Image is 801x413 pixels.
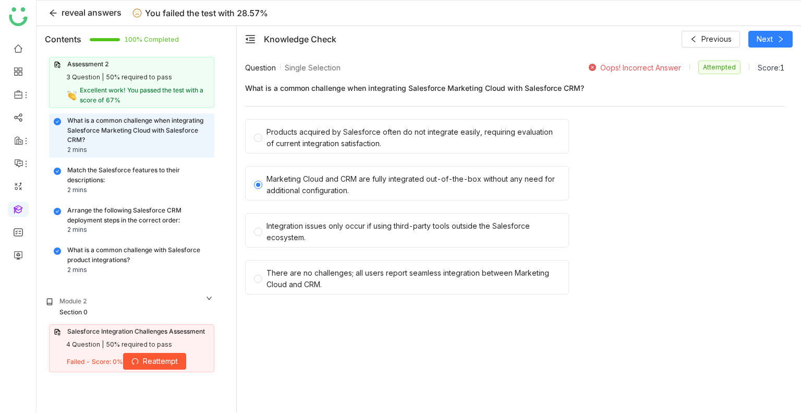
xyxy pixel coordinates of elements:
[701,33,732,45] span: Previous
[245,82,785,93] span: What is a common challenge when integrating Salesforce Marketing Cloud with Salesforce CRM?
[66,73,104,82] div: 3 Question |
[757,33,773,45] span: Next
[123,353,186,370] button: Reattempt
[54,328,61,336] img: assessment.svg
[45,33,81,45] div: Contents
[59,297,87,306] div: Module 2
[67,185,87,195] div: 2 mins
[698,61,741,74] nz-tag: Attempted
[9,7,28,26] img: logo
[264,33,336,45] div: Knowledge Check
[600,63,681,72] div: Oops! Incorrect Answer
[124,37,137,43] span: 100% Completed
[245,62,276,73] span: Question
[132,8,142,18] img: failed.svg
[67,145,87,155] div: 2 mins
[682,31,740,48] button: Previous
[758,63,780,72] span: Score:
[67,245,210,265] div: What is a common challenge with Salesforce product integrations?
[59,308,88,317] div: Section 0
[245,34,256,45] button: menu-fold
[67,327,205,337] div: Salesforce Integration Challenges Assessment
[66,340,104,350] div: 4 Question |
[67,116,210,146] div: What is a common challenge when integrating Salesforce Marketing Cloud with Salesforce CRM?
[780,63,785,72] span: 1
[67,166,210,185] div: Match the Salesforce features to their descriptions:
[106,340,172,350] div: 50% required to pass
[145,7,268,19] span: You failed the test with 28.57%
[67,265,87,275] div: 2 mins
[67,206,210,226] div: Arrange the following Salesforce CRM deployment steps in the correct order:
[54,61,61,68] img: assessment.svg
[748,31,793,48] button: Next
[67,353,186,370] div: Failed - Score: 0%
[39,289,221,325] div: Module 2Section 0
[245,34,256,44] span: menu-fold
[67,60,109,69] div: Assessment 2
[67,90,77,101] img: congratulations.svg
[285,62,341,73] span: Single Selection
[106,73,172,82] div: 50% required to pass
[80,86,203,104] span: Excellent work! You passed the test with a score of 67%
[67,225,87,235] div: 2 mins
[143,356,178,367] span: Reattempt
[62,7,122,18] span: reveal answers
